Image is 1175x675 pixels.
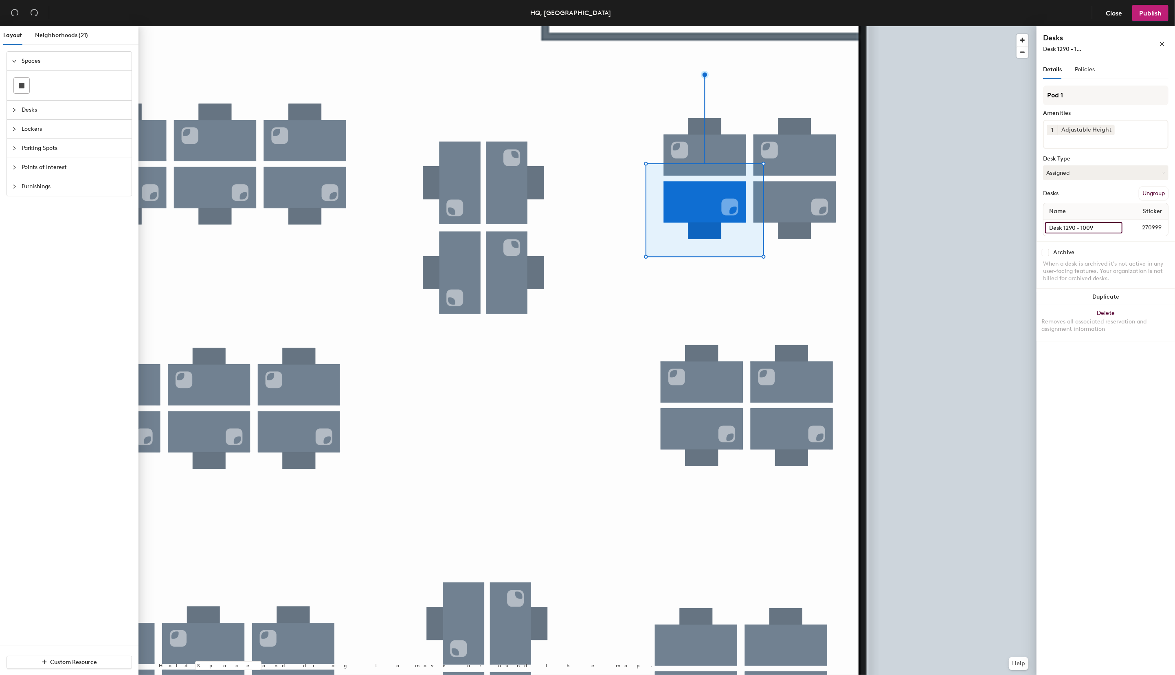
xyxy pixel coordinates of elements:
[22,177,127,196] span: Furnishings
[1139,204,1166,219] span: Sticker
[22,158,127,177] span: Points of Interest
[1045,222,1122,233] input: Unnamed desk
[22,52,127,70] span: Spaces
[1122,223,1166,232] span: 270999
[1043,260,1168,282] div: When a desk is archived it's not active in any user-facing features. Your organization is not bil...
[1139,187,1168,200] button: Ungroup
[1045,204,1070,219] span: Name
[3,32,22,39] span: Layout
[1043,190,1059,197] div: Desks
[1043,165,1168,180] button: Assigned
[11,9,19,17] span: undo
[12,127,17,132] span: collapsed
[1009,657,1028,670] button: Help
[530,8,611,18] div: HQ, [GEOGRAPHIC_DATA]
[1043,156,1168,162] div: Desk Type
[1047,125,1058,135] button: 1
[22,139,127,158] span: Parking Spots
[1043,66,1062,73] span: Details
[1043,110,1168,117] div: Amenities
[22,101,127,119] span: Desks
[12,146,17,151] span: collapsed
[1037,305,1175,341] button: DeleteRemoves all associated reservation and assignment information
[12,59,17,64] span: expanded
[1132,5,1168,21] button: Publish
[26,5,42,21] button: Redo (⌘ + ⇧ + Z)
[7,5,23,21] button: Undo (⌘ + Z)
[1043,46,1081,53] span: Desk 1290 - 1...
[1099,5,1129,21] button: Close
[12,184,17,189] span: collapsed
[1058,125,1115,135] div: Adjustable Height
[1139,9,1162,17] span: Publish
[1075,66,1095,73] span: Policies
[1159,41,1165,47] span: close
[1043,33,1133,43] h4: Desks
[1106,9,1122,17] span: Close
[1041,318,1170,333] div: Removes all associated reservation and assignment information
[7,656,132,669] button: Custom Resource
[12,165,17,170] span: collapsed
[1053,249,1074,256] div: Archive
[51,659,97,666] span: Custom Resource
[1052,126,1054,134] span: 1
[35,32,88,39] span: Neighborhoods (21)
[22,120,127,139] span: Lockers
[12,108,17,112] span: collapsed
[1037,289,1175,305] button: Duplicate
